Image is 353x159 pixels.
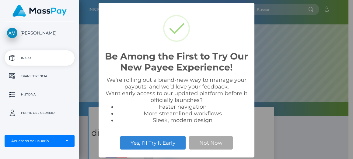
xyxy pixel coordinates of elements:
p: Transferencia [7,72,72,81]
div: We're rolling out a brand-new way to manage your payouts, and we’d love your feedback. Want early... [105,77,248,124]
h2: Be Among the First to Try Our New Payee Experience! [105,51,248,73]
p: Inicio [7,53,72,63]
p: Perfil del usuario [7,108,72,117]
img: MassPay [12,5,67,17]
button: Yes, I’ll Try It Early [120,136,186,150]
button: Acuerdos de usuario [5,135,75,147]
li: More streamlined workflows [117,110,248,117]
li: Faster navigation [117,103,248,110]
div: Acuerdos de usuario [11,139,61,143]
span: [PERSON_NAME] [5,30,75,36]
button: Not Now [189,136,233,150]
p: Historia [7,90,72,99]
li: Sleek, modern design [117,117,248,124]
